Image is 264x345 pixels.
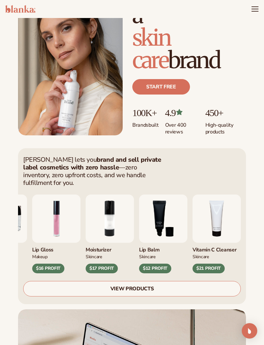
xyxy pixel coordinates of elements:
[32,195,80,274] div: 1 / 9
[23,281,241,296] a: VIEW PRODUCTS
[205,107,246,118] p: 450+
[86,253,102,260] div: SKINCARE
[139,195,187,274] div: 3 / 9
[205,118,246,135] p: High-quality products
[23,156,162,187] p: [PERSON_NAME] lets you —zero inventory, zero upfront costs, and we handle fulfillment for you.
[32,195,80,243] img: Pink lip gloss.
[139,243,187,253] div: Lip Balm
[251,5,259,13] summary: Menu
[165,118,199,135] p: Over 400 reviews
[139,195,187,243] img: Smoothing lip balm.
[193,195,241,274] div: 4 / 9
[86,195,134,243] img: Moisturizing lotion.
[18,4,123,135] img: Female holding tanning mousse.
[139,253,156,260] div: SKINCARE
[5,5,35,13] img: logo
[132,118,159,129] p: Brands built
[242,323,257,339] div: Open Intercom Messenger
[165,107,199,118] p: 4.9
[193,253,209,260] div: Skincare
[86,264,118,273] div: $17 PROFIT
[23,155,161,172] strong: brand and sell private label cosmetics with zero hassle
[32,253,47,260] div: MAKEUP
[86,243,134,253] div: Moisturizer
[139,264,171,273] div: $12 PROFIT
[193,243,241,253] div: Vitamin C Cleanser
[132,23,170,74] span: skin care
[193,264,225,273] div: $21 PROFIT
[32,243,80,253] div: Lip Gloss
[132,107,159,118] p: 100K+
[132,79,190,95] a: Start free
[193,195,241,243] img: Vitamin c cleanser.
[86,195,134,274] div: 2 / 9
[32,264,64,273] div: $16 PROFIT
